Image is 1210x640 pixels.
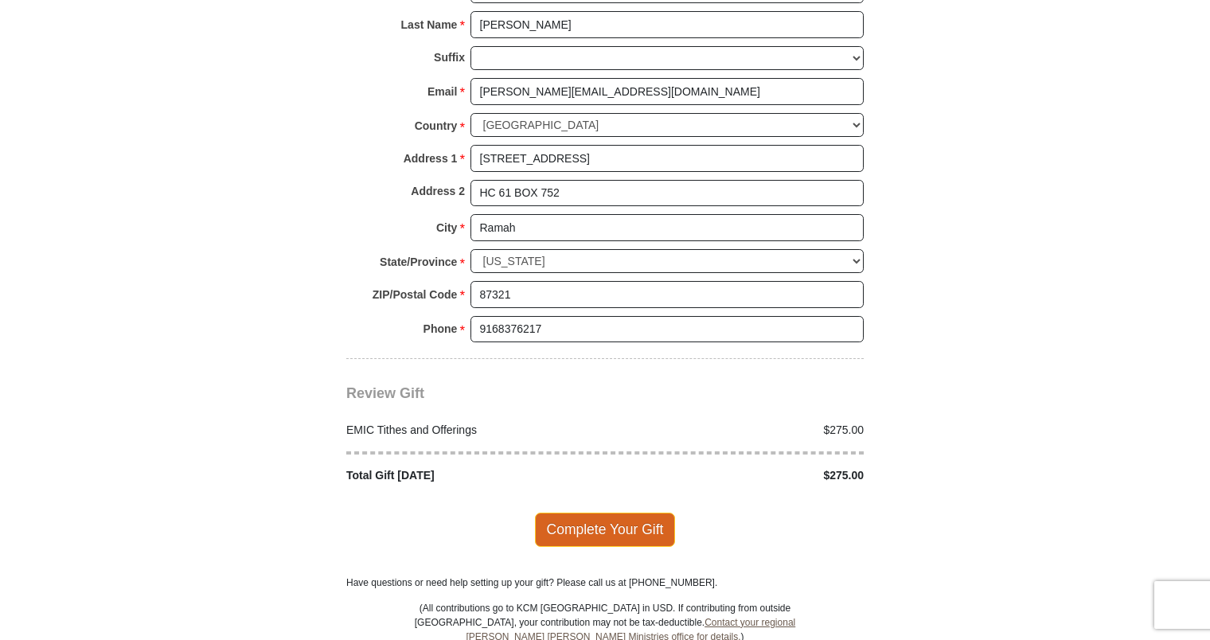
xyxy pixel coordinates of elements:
span: Review Gift [346,385,424,401]
strong: Suffix [434,46,465,68]
div: $275.00 [605,422,872,439]
span: Complete Your Gift [535,513,676,546]
p: Have questions or need help setting up your gift? Please call us at [PHONE_NUMBER]. [346,576,864,590]
strong: City [436,217,457,239]
div: $275.00 [605,467,872,484]
strong: State/Province [380,251,457,273]
strong: Address 2 [411,180,465,202]
strong: Country [415,115,458,137]
strong: Email [427,80,457,103]
strong: Phone [423,318,458,340]
strong: Last Name [401,14,458,36]
strong: Address 1 [404,147,458,170]
div: EMIC Tithes and Offerings [338,422,606,439]
strong: ZIP/Postal Code [373,283,458,306]
div: Total Gift [DATE] [338,467,606,484]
